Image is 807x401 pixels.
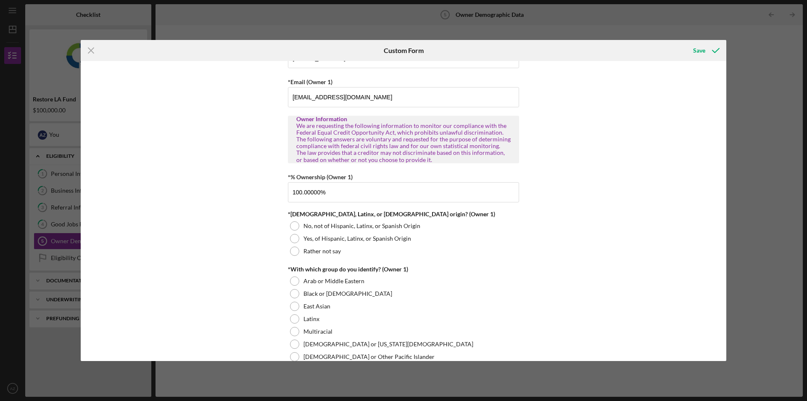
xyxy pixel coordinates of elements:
[303,278,364,284] label: Arab or Middle Eastern
[303,316,319,322] label: Latinx
[296,122,511,163] div: We are requesting the following information to monitor our compliance with the Federal Equal Cred...
[303,248,341,255] label: Rather not say
[303,235,411,242] label: Yes, of Hispanic, Latinx, or Spanish Origin
[693,42,705,59] div: Save
[685,42,726,59] button: Save
[288,211,519,218] div: *[DEMOGRAPHIC_DATA], Latinx, or [DEMOGRAPHIC_DATA] origin? (Owner 1)
[303,341,473,348] label: [DEMOGRAPHIC_DATA] or [US_STATE][DEMOGRAPHIC_DATA]
[303,223,420,229] label: No, not of Hispanic, Latinx, or Spanish Origin
[303,303,330,310] label: East Asian
[296,116,511,122] div: Owner Information
[303,353,435,360] label: [DEMOGRAPHIC_DATA] or Other Pacific Islander
[288,78,332,85] label: *Email (Owner 1)
[384,47,424,54] h6: Custom Form
[303,328,332,335] label: Multiracial
[288,266,519,273] div: *With which group do you identify? (Owner 1)
[303,290,392,297] label: Black or [DEMOGRAPHIC_DATA]
[288,173,353,181] label: *% Ownership (Owner 1)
